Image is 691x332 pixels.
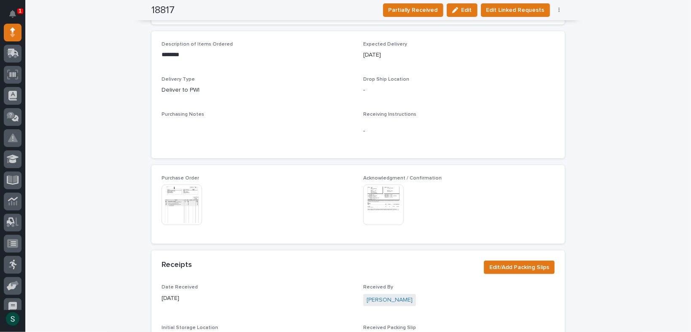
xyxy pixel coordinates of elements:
[162,261,192,270] h2: Receipts
[363,112,416,117] span: Receiving Instructions
[462,6,472,14] span: Edit
[162,176,199,181] span: Purchase Order
[162,294,353,303] p: [DATE]
[11,10,22,24] div: Notifications1
[4,5,22,23] button: Notifications
[363,325,416,330] span: Received Packing Slip
[162,285,198,290] span: Date Received
[363,285,393,290] span: Received By
[363,42,407,47] span: Expected Delivery
[383,3,443,17] button: Partially Received
[363,51,555,60] p: [DATE]
[447,3,478,17] button: Edit
[162,42,233,47] span: Description of Items Ordered
[151,4,175,16] h2: 18817
[4,310,22,328] button: users-avatar
[489,262,549,272] span: Edit/Add Packing Slips
[363,86,555,95] p: -
[363,77,409,82] span: Drop Ship Location
[363,176,442,181] span: Acknowledgment / Confirmation
[162,86,353,95] p: Deliver to PWI
[389,5,438,15] span: Partially Received
[162,325,218,330] span: Initial Storage Location
[19,8,22,14] p: 1
[486,5,545,15] span: Edit Linked Requests
[363,127,555,136] p: -
[481,3,550,17] button: Edit Linked Requests
[484,261,555,274] button: Edit/Add Packing Slips
[367,296,413,305] a: [PERSON_NAME]
[162,112,204,117] span: Purchasing Notes
[162,77,195,82] span: Delivery Type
